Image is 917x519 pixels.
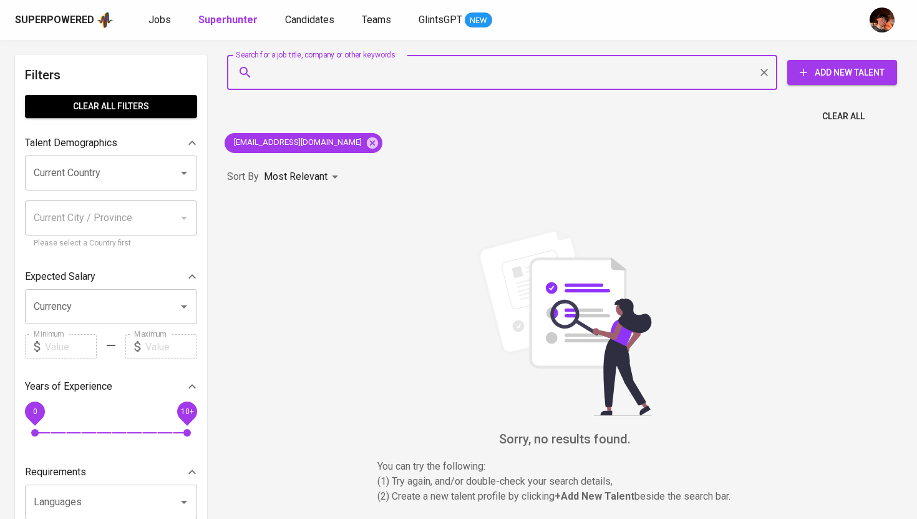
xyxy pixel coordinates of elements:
[180,407,193,416] span: 10+
[15,13,94,27] div: Superpowered
[870,7,895,32] img: diemas@glints.com
[25,379,112,394] p: Years of Experience
[787,60,897,85] button: Add New Talent
[225,137,369,149] span: [EMAIL_ADDRESS][DOMAIN_NAME]
[25,131,197,156] div: Talent Demographics
[362,12,394,28] a: Teams
[25,269,95,284] p: Expected Salary
[148,14,171,26] span: Jobs
[25,136,117,151] p: Talent Demographics
[555,490,634,502] b: + Add New Talent
[198,14,258,26] b: Superhunter
[32,407,37,416] span: 0
[264,166,342,189] div: Most Relevant
[377,489,752,504] p: (2) Create a new talent profile by clicking beside the search bar.
[817,105,870,128] button: Clear All
[25,264,197,289] div: Expected Salary
[34,237,188,250] p: Please select a Country first
[35,99,187,114] span: Clear All filters
[797,65,887,81] span: Add New Talent
[198,12,260,28] a: Superhunter
[97,11,114,29] img: app logo
[419,12,492,28] a: GlintsGPT NEW
[377,459,752,474] p: You can try the following :
[25,95,197,118] button: Clear All filters
[25,374,197,399] div: Years of Experience
[264,169,327,184] p: Most Relevant
[225,133,382,153] div: [EMAIL_ADDRESS][DOMAIN_NAME]
[45,334,97,359] input: Value
[25,65,197,85] h6: Filters
[227,169,259,184] p: Sort By
[419,14,462,26] span: GlintsGPT
[471,229,658,416] img: file_searching.svg
[285,12,337,28] a: Candidates
[285,14,334,26] span: Candidates
[175,493,193,511] button: Open
[755,64,773,81] button: Clear
[377,474,752,489] p: (1) Try again, and/or double-check your search details,
[25,465,86,480] p: Requirements
[175,164,193,182] button: Open
[145,334,197,359] input: Value
[175,298,193,315] button: Open
[465,14,492,27] span: NEW
[15,11,114,29] a: Superpoweredapp logo
[362,14,391,26] span: Teams
[227,429,902,449] h6: Sorry, no results found.
[148,12,173,28] a: Jobs
[822,109,865,124] span: Clear All
[25,460,197,485] div: Requirements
